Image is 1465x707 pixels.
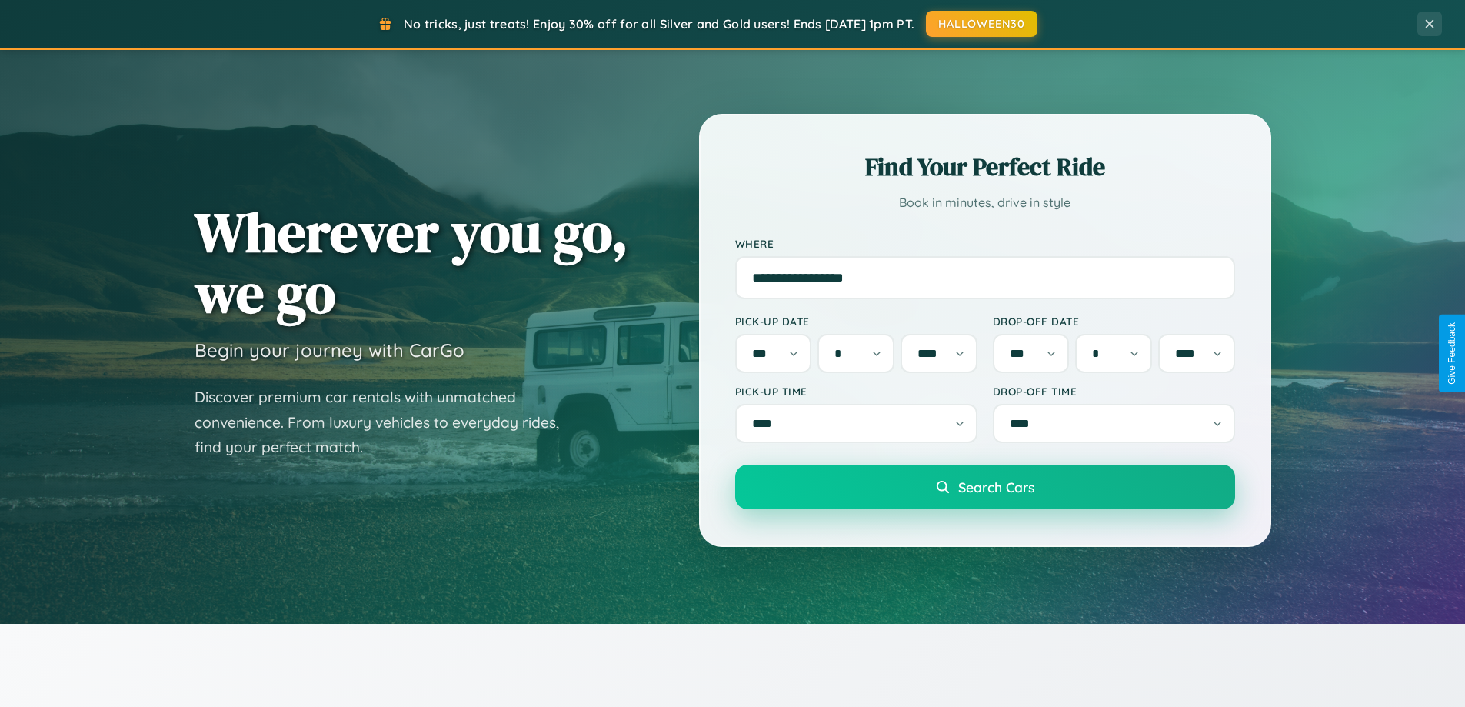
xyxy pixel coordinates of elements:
button: Search Cars [735,465,1235,509]
h3: Begin your journey with CarGo [195,338,464,362]
p: Book in minutes, drive in style [735,192,1235,214]
label: Pick-up Date [735,315,977,328]
div: Give Feedback [1447,322,1457,385]
span: Search Cars [958,479,1034,495]
button: HALLOWEEN30 [926,11,1037,37]
label: Pick-up Time [735,385,977,398]
h2: Find Your Perfect Ride [735,150,1235,184]
span: No tricks, just treats! Enjoy 30% off for all Silver and Gold users! Ends [DATE] 1pm PT. [404,16,914,32]
label: Drop-off Date [993,315,1235,328]
h1: Wherever you go, we go [195,202,628,323]
p: Discover premium car rentals with unmatched convenience. From luxury vehicles to everyday rides, ... [195,385,579,460]
label: Drop-off Time [993,385,1235,398]
label: Where [735,237,1235,250]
